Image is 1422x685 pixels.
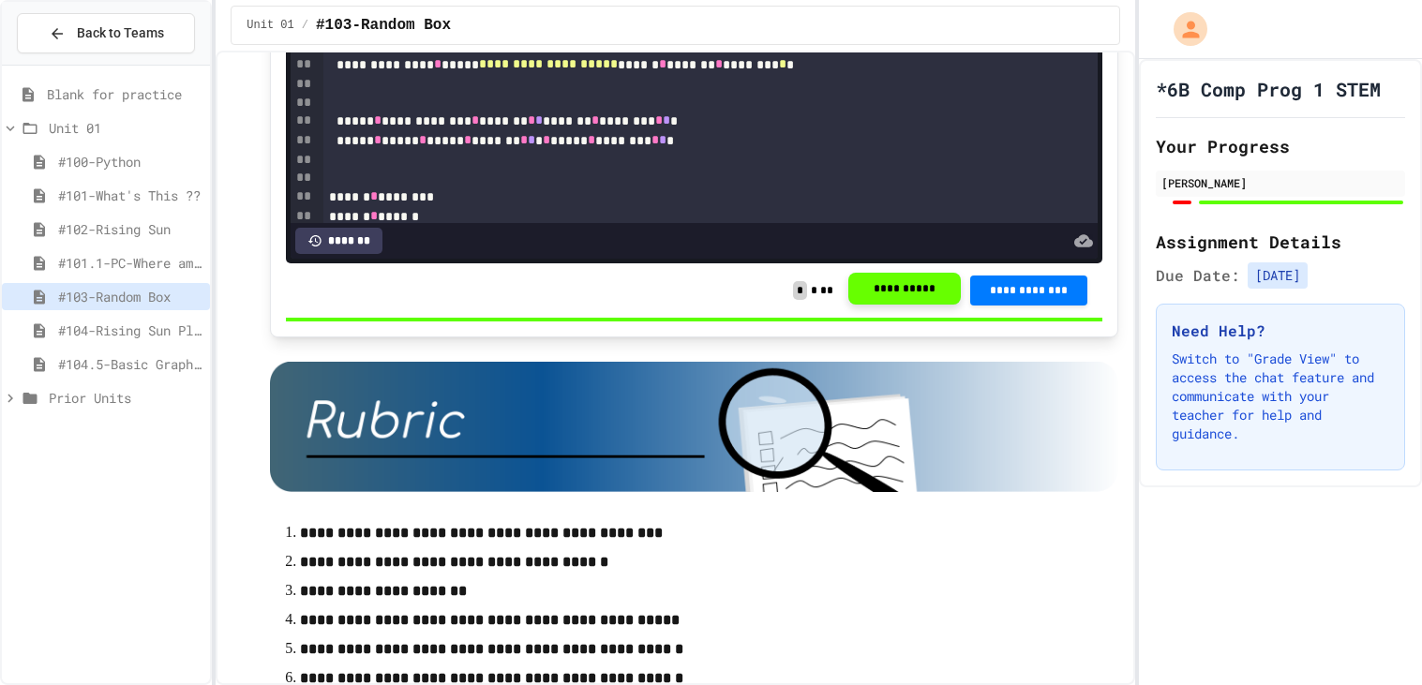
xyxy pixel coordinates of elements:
span: #104-Rising Sun Plus [58,320,202,340]
span: #102-Rising Sun [58,219,202,239]
span: #101-What's This ?? [58,186,202,205]
h2: Assignment Details [1156,229,1405,255]
p: Switch to "Grade View" to access the chat feature and communicate with your teacher for help and ... [1172,350,1389,443]
span: Due Date: [1156,264,1240,287]
span: #103-Random Box [58,287,202,306]
span: #101.1-PC-Where am I? [58,253,202,273]
button: Back to Teams [17,13,195,53]
span: [DATE] [1248,262,1308,289]
div: [PERSON_NAME] [1161,174,1400,191]
span: #103-Random Box [316,14,451,37]
h3: Need Help? [1172,320,1389,342]
h2: Your Progress [1156,133,1405,159]
span: Blank for practice [47,84,202,104]
div: My Account [1154,7,1212,51]
h1: *6B Comp Prog 1 STEM [1156,76,1381,102]
span: Unit 01 [49,118,202,138]
span: #100-Python [58,152,202,171]
span: Back to Teams [77,23,164,43]
span: Prior Units [49,388,202,408]
span: #104.5-Basic Graphics Review [58,354,202,374]
span: Unit 01 [247,18,293,33]
span: / [302,18,308,33]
